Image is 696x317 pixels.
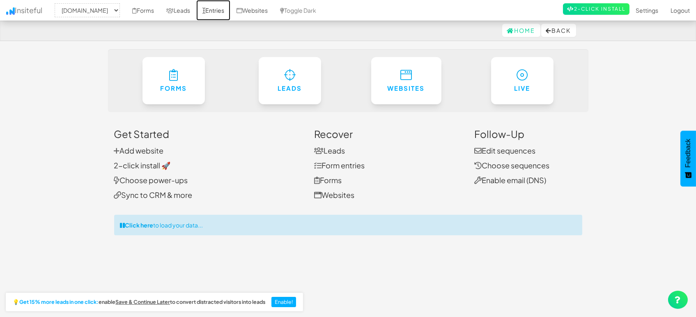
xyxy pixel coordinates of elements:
a: Websites [314,190,354,200]
div: to load your data... [114,215,582,235]
a: Sync to CRM & more [114,190,193,200]
h6: Websites [388,85,425,92]
a: 2-Click Install [563,3,629,15]
a: Live [491,57,554,104]
button: Enable! [271,297,296,308]
a: Leads [259,57,321,104]
img: icon.png [6,7,15,15]
a: Websites [371,57,441,104]
a: Forms [314,175,342,185]
a: Choose sequences [474,161,549,170]
a: 2-click install 🚀 [114,161,171,170]
a: Form entries [314,161,365,170]
button: Back [541,24,576,37]
a: Edit sequences [474,146,535,155]
h6: Forms [159,85,188,92]
button: Feedback - Show survey [680,131,696,186]
a: Save & Continue Later [115,299,170,305]
h3: Follow-Up [474,129,582,139]
h3: Get Started [114,129,302,139]
a: Enable email (DNS) [474,175,546,185]
a: Home [502,24,540,37]
h6: Live [508,85,537,92]
a: Choose power-ups [114,175,188,185]
h3: Recover [314,129,462,139]
a: Leads [314,146,345,155]
strong: Click here [125,221,154,229]
span: Feedback [685,139,692,168]
a: Forms [142,57,205,104]
strong: Get 15% more leads in one click: [19,299,99,305]
h2: 💡 enable to convert distracted visitors into leads [13,299,265,305]
h6: Leads [275,85,305,92]
a: Add website [114,146,164,155]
